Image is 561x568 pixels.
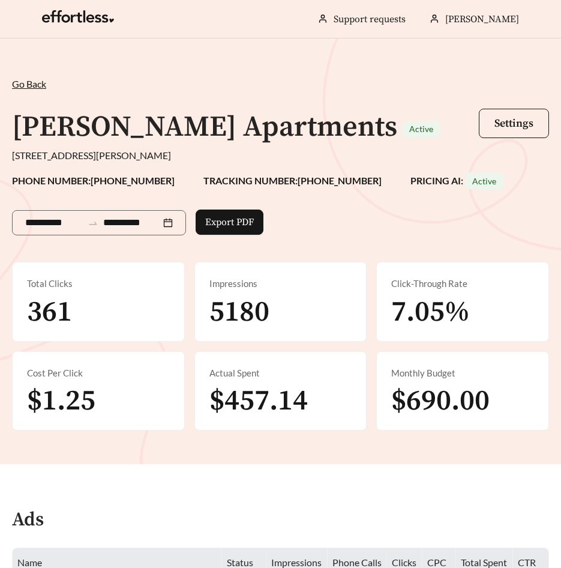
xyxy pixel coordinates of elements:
span: $690.00 [391,383,490,419]
span: Active [472,176,496,186]
button: Export PDF [196,210,263,235]
span: 7.05% [391,294,470,330]
span: Settings [494,116,533,130]
h4: Ads [12,510,44,531]
strong: PRICING AI: [410,175,503,186]
div: Actual Spent [209,366,352,380]
div: Total Clicks [27,277,170,291]
span: Active [409,124,433,134]
span: 5180 [209,294,269,330]
strong: PHONE NUMBER: [PHONE_NUMBER] [12,175,175,186]
strong: TRACKING NUMBER: [PHONE_NUMBER] [203,175,382,186]
button: Settings [479,109,549,138]
span: $457.14 [209,383,308,419]
a: Support requests [334,13,406,25]
span: to [88,217,98,228]
h1: [PERSON_NAME] Apartments [12,109,397,145]
span: Export PDF [205,215,254,229]
div: [STREET_ADDRESS][PERSON_NAME] [12,148,549,163]
span: $1.25 [27,383,95,419]
span: swap-right [88,218,98,229]
div: Cost Per Click [27,366,170,380]
span: CTR [518,557,536,568]
span: Go Back [12,78,46,89]
div: Monthly Budget [391,366,534,380]
span: 361 [27,294,72,330]
div: Impressions [209,277,352,291]
div: Click-Through Rate [391,277,534,291]
span: [PERSON_NAME] [445,13,519,25]
span: CPC [427,557,446,568]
